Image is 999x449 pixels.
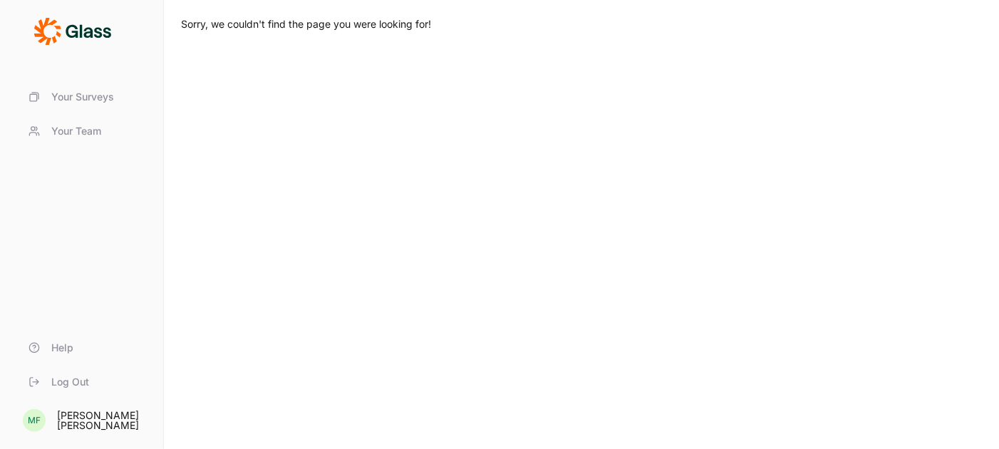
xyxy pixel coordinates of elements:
[51,124,101,138] span: Your Team
[181,17,982,31] p: Sorry, we couldn't find the page you were looking for!
[51,341,73,355] span: Help
[23,409,46,432] div: MF
[51,90,114,104] span: Your Surveys
[57,411,146,430] div: [PERSON_NAME] [PERSON_NAME]
[51,375,89,389] span: Log Out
